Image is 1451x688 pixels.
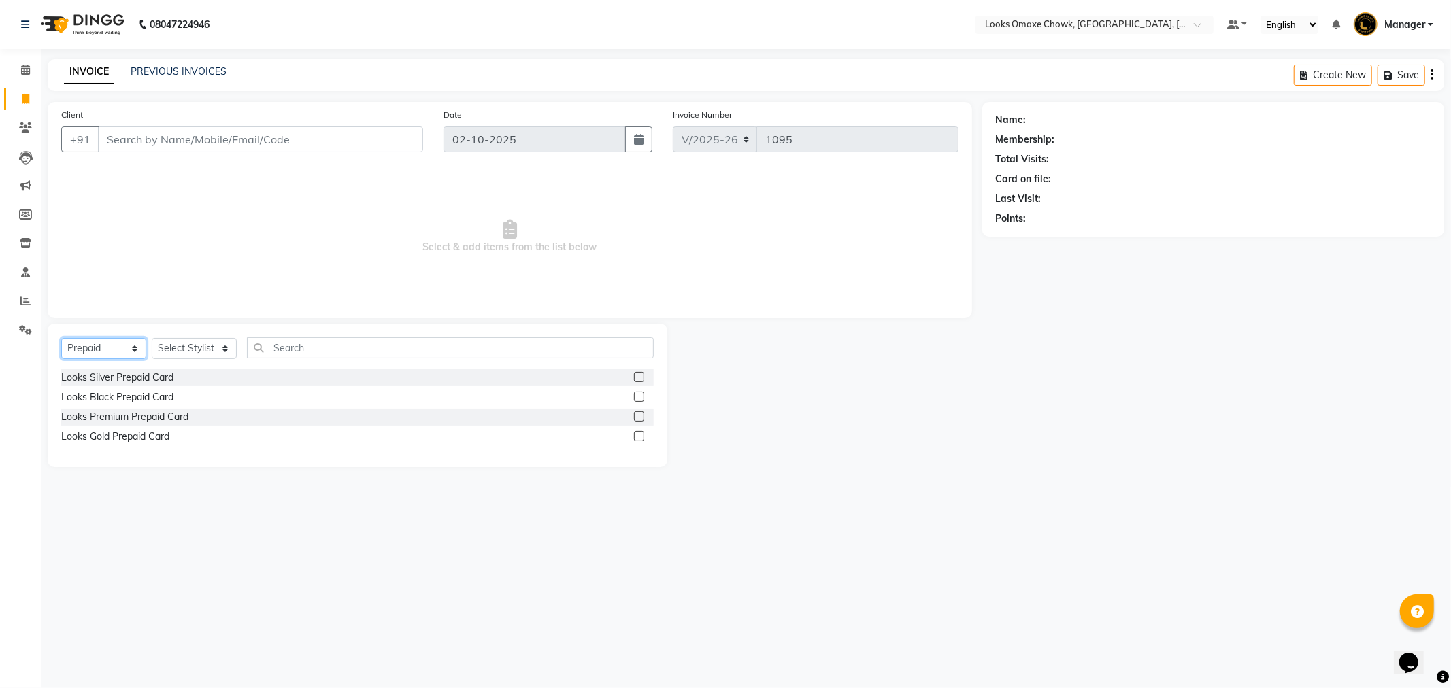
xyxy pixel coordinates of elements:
[1384,18,1425,32] span: Manager
[61,126,99,152] button: +91
[996,152,1050,167] div: Total Visits:
[996,211,1027,226] div: Points:
[61,109,83,121] label: Client
[673,109,732,121] label: Invoice Number
[996,113,1027,127] div: Name:
[1394,634,1437,674] iframe: chat widget
[61,410,188,424] div: Looks Premium Prepaid Card
[61,371,173,385] div: Looks Silver Prepaid Card
[61,390,173,405] div: Looks Black Prepaid Card
[61,430,169,444] div: Looks Gold Prepaid Card
[996,192,1041,206] div: Last Visit:
[98,126,423,152] input: Search by Name/Mobile/Email/Code
[996,133,1055,147] div: Membership:
[35,5,128,44] img: logo
[996,172,1052,186] div: Card on file:
[131,65,227,78] a: PREVIOUS INVOICES
[247,337,654,358] input: Search
[1354,12,1378,36] img: Manager
[444,109,462,121] label: Date
[1378,65,1425,86] button: Save
[61,169,958,305] span: Select & add items from the list below
[1294,65,1372,86] button: Create New
[150,5,210,44] b: 08047224946
[64,60,114,84] a: INVOICE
